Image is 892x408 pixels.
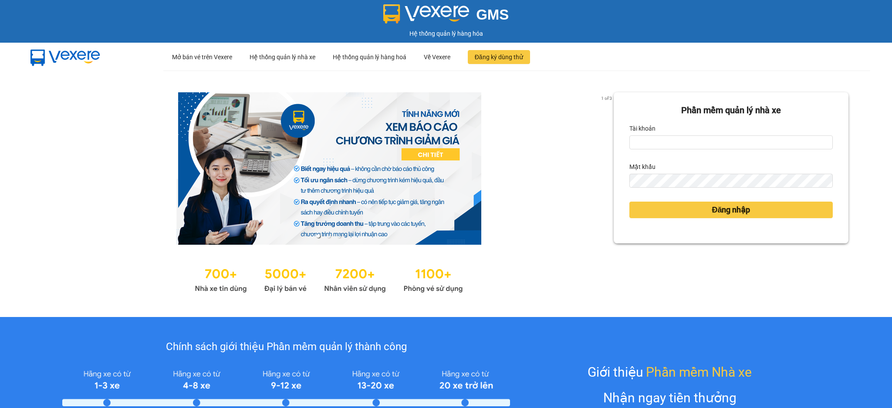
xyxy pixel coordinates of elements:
input: Mật khẩu [629,174,833,188]
div: Phần mềm quản lý nhà xe [629,104,833,117]
button: Đăng ký dùng thử [468,50,530,64]
span: Phần mềm Nhà xe [646,362,752,382]
div: Mở bán vé trên Vexere [172,43,232,71]
img: Statistics.png [195,262,463,295]
button: next slide / item [601,92,614,245]
li: slide item 2 [327,234,331,238]
button: previous slide / item [44,92,56,245]
label: Tài khoản [629,121,655,135]
span: GMS [476,7,509,23]
div: Về Vexere [424,43,450,71]
span: Đăng ký dùng thử [475,52,523,62]
label: Mật khẩu [629,160,655,174]
img: mbUUG5Q.png [22,43,109,71]
div: Hệ thống quản lý hàng hoá [333,43,406,71]
p: 1 of 3 [598,92,614,104]
div: Hệ thống quản lý hàng hóa [2,29,890,38]
div: Chính sách giới thiệu Phần mềm quản lý thành công [62,339,510,355]
img: logo 2 [383,4,470,24]
li: slide item 1 [317,234,320,238]
button: Đăng nhập [629,202,833,218]
div: Nhận ngay tiền thưởng [603,388,737,408]
div: Hệ thống quản lý nhà xe [250,43,315,71]
input: Tài khoản [629,135,833,149]
span: Đăng nhập [712,204,750,216]
div: Giới thiệu [588,362,752,382]
li: slide item 3 [338,234,341,238]
a: GMS [383,13,509,20]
